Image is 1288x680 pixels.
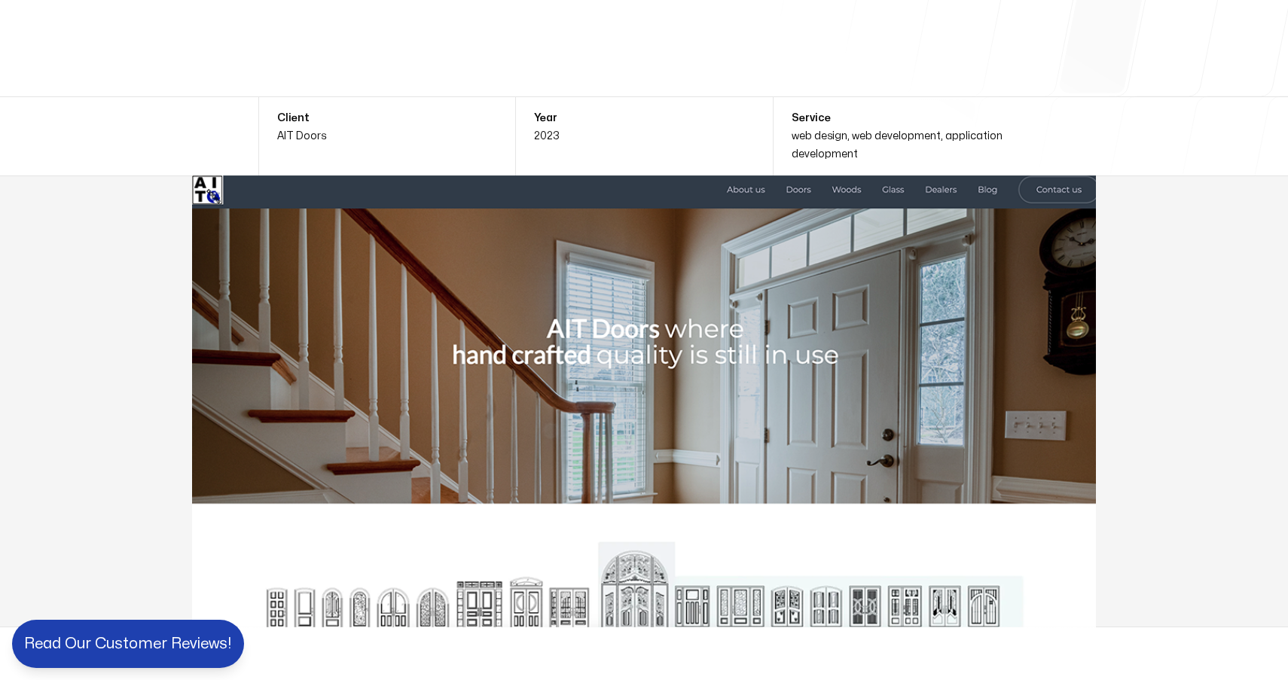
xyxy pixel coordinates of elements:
[192,175,1096,627] img: AIT Doors
[277,109,497,127] dt: Client
[792,127,1012,163] dd: web design, web development, application development
[792,109,1012,127] dt: Service
[277,127,497,145] dd: AIT Doors
[534,131,560,141] time: 2023
[534,109,754,127] dt: Year
[12,620,244,668] button: Read Our Customer Reviews!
